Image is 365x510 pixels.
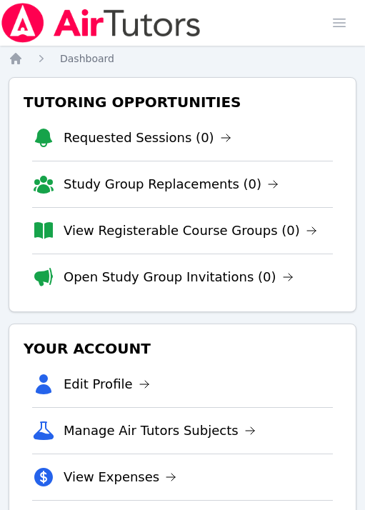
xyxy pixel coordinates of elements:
a: Study Group Replacements (0) [64,174,279,194]
a: View Expenses [64,467,176,487]
a: Manage Air Tutors Subjects [64,421,256,441]
a: View Registerable Course Groups (0) [64,221,317,241]
a: Requested Sessions (0) [64,128,231,148]
a: Open Study Group Invitations (0) [64,267,294,287]
h3: Tutoring Opportunities [21,89,344,115]
nav: Breadcrumb [9,51,356,66]
a: Edit Profile [64,374,150,394]
a: Dashboard [60,51,114,66]
h3: Your Account [21,336,344,361]
span: Dashboard [60,53,114,64]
